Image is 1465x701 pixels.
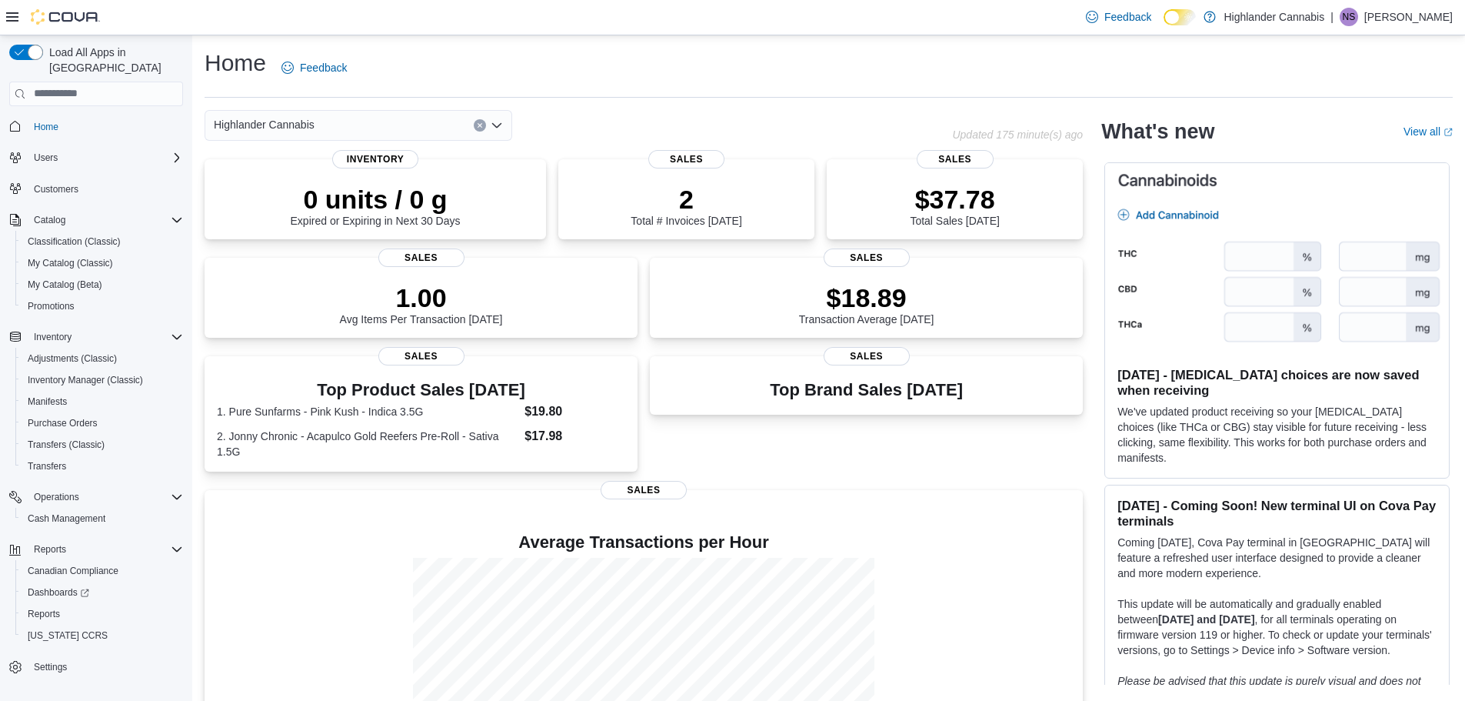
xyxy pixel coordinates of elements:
[22,605,66,623] a: Reports
[291,184,461,227] div: Expired or Expiring in Next 30 Days
[15,434,189,456] button: Transfers (Classic)
[631,184,741,215] p: 2
[300,60,347,75] span: Feedback
[22,297,183,315] span: Promotions
[601,481,687,499] span: Sales
[340,282,503,313] p: 1.00
[1101,119,1214,144] h2: What's new
[15,625,189,646] button: [US_STATE] CCRS
[15,274,189,295] button: My Catalog (Beta)
[3,115,189,138] button: Home
[1117,535,1437,581] p: Coming [DATE], Cova Pay terminal in [GEOGRAPHIC_DATA] will feature a refreshed user interface des...
[824,249,910,267] span: Sales
[1117,596,1437,658] p: This update will be automatically and gradually enabled between , for all terminals operating on ...
[648,150,725,169] span: Sales
[15,391,189,412] button: Manifests
[824,347,910,366] span: Sales
[910,184,999,215] p: $37.78
[15,369,189,391] button: Inventory Manager (Classic)
[22,457,72,476] a: Transfers
[291,184,461,215] p: 0 units / 0 g
[1158,613,1254,626] strong: [DATE] and [DATE]
[22,562,125,580] a: Canadian Compliance
[28,658,73,676] a: Settings
[1117,498,1437,529] h3: [DATE] - Coming Soon! New terminal UI on Cova Pay terminals
[217,381,625,399] h3: Top Product Sales [DATE]
[1117,367,1437,398] h3: [DATE] - [MEDICAL_DATA] choices are now saved when receiving
[22,392,183,411] span: Manifests
[22,392,73,411] a: Manifests
[28,328,183,346] span: Inventory
[22,371,183,389] span: Inventory Manager (Classic)
[22,349,183,368] span: Adjustments (Classic)
[28,657,183,676] span: Settings
[631,184,741,227] div: Total # Invoices [DATE]
[28,608,60,620] span: Reports
[28,540,72,559] button: Reports
[22,275,183,294] span: My Catalog (Beta)
[28,211,183,229] span: Catalog
[15,508,189,529] button: Cash Management
[28,300,75,312] span: Promotions
[15,412,189,434] button: Purchase Orders
[28,439,105,451] span: Transfers (Classic)
[22,605,183,623] span: Reports
[1330,8,1333,26] p: |
[491,119,503,132] button: Open list of options
[28,374,143,386] span: Inventory Manager (Classic)
[22,275,108,294] a: My Catalog (Beta)
[22,626,183,645] span: Washington CCRS
[22,583,183,602] span: Dashboards
[28,352,117,365] span: Adjustments (Classic)
[15,231,189,252] button: Classification (Classic)
[28,629,108,642] span: [US_STATE] CCRS
[952,129,1083,141] p: Updated 175 minute(s) ago
[1104,9,1151,25] span: Feedback
[22,457,183,476] span: Transfers
[217,533,1070,552] h4: Average Transactions per Hour
[22,509,183,528] span: Cash Management
[34,121,58,133] span: Home
[1340,8,1358,26] div: Navneet Singh
[31,9,100,25] img: Cova
[22,509,112,528] a: Cash Management
[34,152,58,164] span: Users
[22,349,123,368] a: Adjustments (Classic)
[524,402,625,421] dd: $19.80
[1080,2,1157,32] a: Feedback
[3,486,189,508] button: Operations
[28,512,105,525] span: Cash Management
[1164,9,1196,25] input: Dark Mode
[378,347,464,366] span: Sales
[917,150,994,169] span: Sales
[799,282,934,325] div: Transaction Average [DATE]
[15,582,189,603] a: Dashboards
[1364,8,1453,26] p: [PERSON_NAME]
[22,254,183,272] span: My Catalog (Classic)
[28,565,118,577] span: Canadian Compliance
[1443,128,1453,137] svg: External link
[214,115,315,134] span: Highlander Cannabis
[340,282,503,325] div: Avg Items Per Transaction [DATE]
[15,348,189,369] button: Adjustments (Classic)
[34,331,72,343] span: Inventory
[15,560,189,582] button: Canadian Compliance
[1224,8,1324,26] p: Highlander Cannabis
[3,539,189,560] button: Reports
[22,583,95,602] a: Dashboards
[799,282,934,313] p: $18.89
[770,381,963,399] h3: Top Brand Sales [DATE]
[28,149,183,167] span: Users
[332,150,418,169] span: Inventory
[1117,404,1437,466] p: We've updated product receiving so your [MEDICAL_DATA] choices (like THCa or CBG) stay visible fo...
[22,562,183,580] span: Canadian Compliance
[3,326,189,348] button: Inventory
[28,118,65,136] a: Home
[28,179,183,199] span: Customers
[28,211,72,229] button: Catalog
[28,540,183,559] span: Reports
[28,488,85,506] button: Operations
[22,371,149,389] a: Inventory Manager (Classic)
[205,48,266,78] h1: Home
[524,427,625,446] dd: $17.98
